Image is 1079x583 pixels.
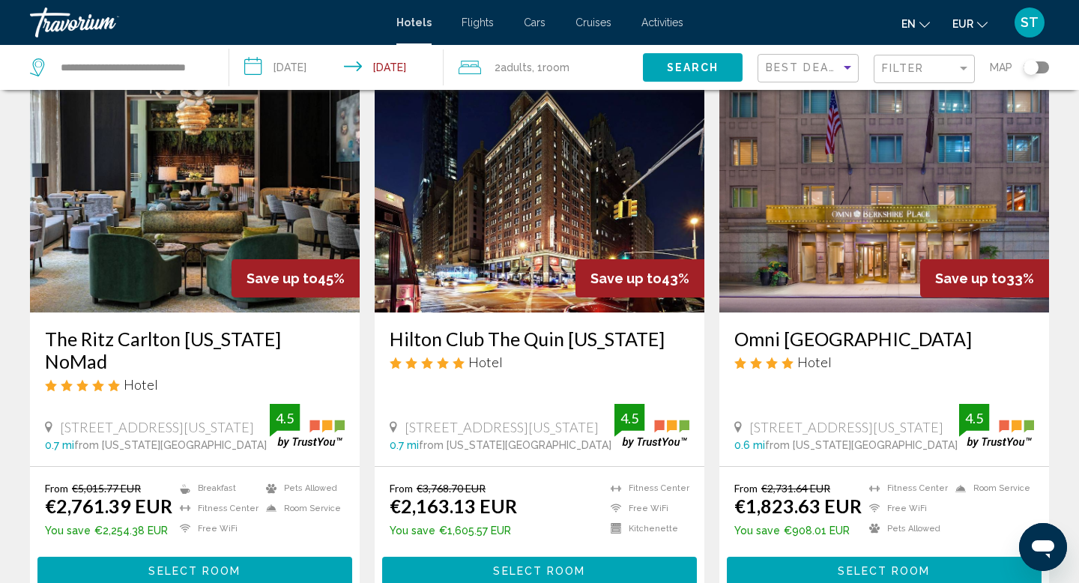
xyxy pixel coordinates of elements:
[396,16,432,28] a: Hotels
[462,16,494,28] a: Flights
[734,327,1034,350] a: Omni [GEOGRAPHIC_DATA]
[72,482,141,495] del: €5,015.77 EUR
[603,502,689,515] li: Free WiFi
[60,419,254,435] span: [STREET_ADDRESS][US_STATE]
[952,18,973,30] span: EUR
[862,502,948,515] li: Free WiFi
[874,54,975,85] button: Filter
[390,327,689,350] a: Hilton Club The Quin [US_STATE]
[727,561,1042,577] a: Select Room
[45,439,74,451] span: 0.7 mi
[882,62,925,74] span: Filter
[148,566,241,578] span: Select Room
[524,16,545,28] a: Cars
[734,439,765,451] span: 0.6 mi
[641,16,683,28] a: Activities
[45,525,91,537] span: You save
[542,61,569,73] span: Room
[719,73,1049,312] img: Hotel image
[935,271,1006,286] span: Save up to
[382,561,697,577] a: Select Room
[1012,61,1049,74] button: Toggle map
[259,502,345,515] li: Room Service
[390,495,517,517] ins: €2,163.13 EUR
[172,502,259,515] li: Fitness Center
[390,482,413,495] span: From
[614,404,689,448] img: trustyou-badge.svg
[948,482,1034,495] li: Room Service
[734,525,780,537] span: You save
[247,271,318,286] span: Save up to
[419,439,611,451] span: from [US_STATE][GEOGRAPHIC_DATA]
[761,482,830,495] del: €2,731.64 EUR
[765,439,958,451] span: from [US_STATE][GEOGRAPHIC_DATA]
[417,482,486,495] del: €3,768.70 EUR
[390,439,419,451] span: 0.7 mi
[270,404,345,448] img: trustyou-badge.svg
[30,7,381,37] a: Travorium
[575,16,611,28] a: Cruises
[734,354,1034,370] div: 4 star Hotel
[1021,15,1039,30] span: ST
[734,525,862,537] p: €908.01 EUR
[797,354,832,370] span: Hotel
[232,259,360,297] div: 45%
[901,18,916,30] span: en
[603,522,689,535] li: Kitchenette
[1019,523,1067,571] iframe: Button to launch messaging window
[270,409,300,427] div: 4.5
[229,45,444,90] button: Check-in date: Oct 15, 2025 Check-out date: Oct 19, 2025
[172,482,259,495] li: Breakfast
[259,482,345,495] li: Pets Allowed
[375,73,704,312] img: Hotel image
[749,419,943,435] span: [STREET_ADDRESS][US_STATE]
[45,525,172,537] p: €2,254.38 EUR
[862,522,948,535] li: Pets Allowed
[901,13,930,34] button: Change language
[405,419,599,435] span: [STREET_ADDRESS][US_STATE]
[590,271,662,286] span: Save up to
[444,45,643,90] button: Travelers: 2 adults, 0 children
[390,525,435,537] span: You save
[766,62,854,75] mat-select: Sort by
[838,566,930,578] span: Select Room
[74,439,267,451] span: from [US_STATE][GEOGRAPHIC_DATA]
[30,73,360,312] img: Hotel image
[952,13,988,34] button: Change currency
[734,495,862,517] ins: €1,823.63 EUR
[172,522,259,535] li: Free WiFi
[766,61,844,73] span: Best Deals
[603,482,689,495] li: Fitness Center
[468,354,503,370] span: Hotel
[45,495,172,517] ins: €2,761.39 EUR
[45,482,68,495] span: From
[643,53,743,81] button: Search
[493,566,585,578] span: Select Room
[37,561,352,577] a: Select Room
[390,525,517,537] p: €1,605.57 EUR
[532,57,569,78] span: , 1
[45,376,345,393] div: 5 star Hotel
[390,354,689,370] div: 5 star Hotel
[501,61,532,73] span: Adults
[614,409,644,427] div: 4.5
[990,57,1012,78] span: Map
[667,62,719,74] span: Search
[734,482,758,495] span: From
[495,57,532,78] span: 2
[575,259,704,297] div: 43%
[862,482,948,495] li: Fitness Center
[45,327,345,372] a: The Ritz Carlton [US_STATE] NoMad
[1010,7,1049,38] button: User Menu
[959,409,989,427] div: 4.5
